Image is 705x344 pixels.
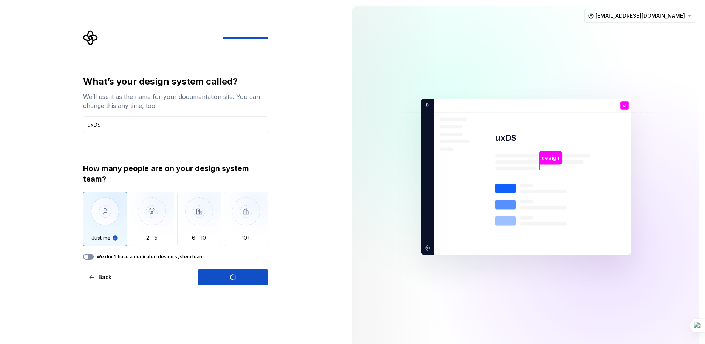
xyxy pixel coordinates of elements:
button: [EMAIL_ADDRESS][DOMAIN_NAME] [584,9,696,23]
div: How many people are on your design system team? [83,163,268,184]
p: design [541,154,560,162]
p: D [423,102,429,109]
p: d [623,103,626,108]
svg: Supernova Logo [83,30,98,45]
p: uxDS [495,133,517,143]
div: What’s your design system called? [83,76,268,88]
label: We don't have a dedicated design system team [97,254,204,260]
span: [EMAIL_ADDRESS][DOMAIN_NAME] [595,12,685,20]
div: We’ll use it as the name for your documentation site. You can change this any time, too. [83,92,268,110]
button: Back [83,269,118,285]
span: Back [99,273,111,281]
input: Design system name [83,116,268,133]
